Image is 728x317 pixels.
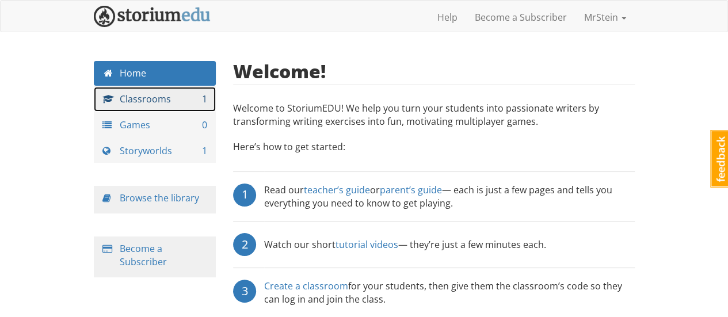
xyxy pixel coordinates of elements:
[233,61,326,81] h2: Welcome!
[233,280,256,303] div: 3
[429,3,466,32] a: Help
[304,184,370,196] a: teacher’s guide
[94,87,216,112] a: Classrooms 1
[233,233,256,256] div: 2
[233,102,635,134] p: Welcome to StoriumEDU! We help you turn your students into passionate writers by transforming wri...
[120,242,167,268] a: Become a Subscriber
[202,144,207,158] span: 1
[264,280,635,306] div: for your students, then give them the classroom’s code so they can log in and join the class.
[202,93,207,106] span: 1
[94,139,216,163] a: Storyworlds 1
[380,184,442,196] a: parent’s guide
[466,3,575,32] a: Become a Subscriber
[94,6,211,27] img: StoriumEDU
[264,280,348,292] a: Create a classroom
[233,184,256,207] div: 1
[202,119,207,132] span: 0
[94,61,216,86] a: Home
[264,184,635,210] div: Read our or — each is just a few pages and tells you everything you need to know to get playing.
[264,233,546,256] div: Watch our short — they’re just a few minutes each.
[94,113,216,138] a: Games 0
[575,3,635,32] a: MrStein
[120,192,199,204] a: Browse the library
[233,140,635,165] p: Here’s how to get started:
[336,238,398,251] a: tutorial videos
